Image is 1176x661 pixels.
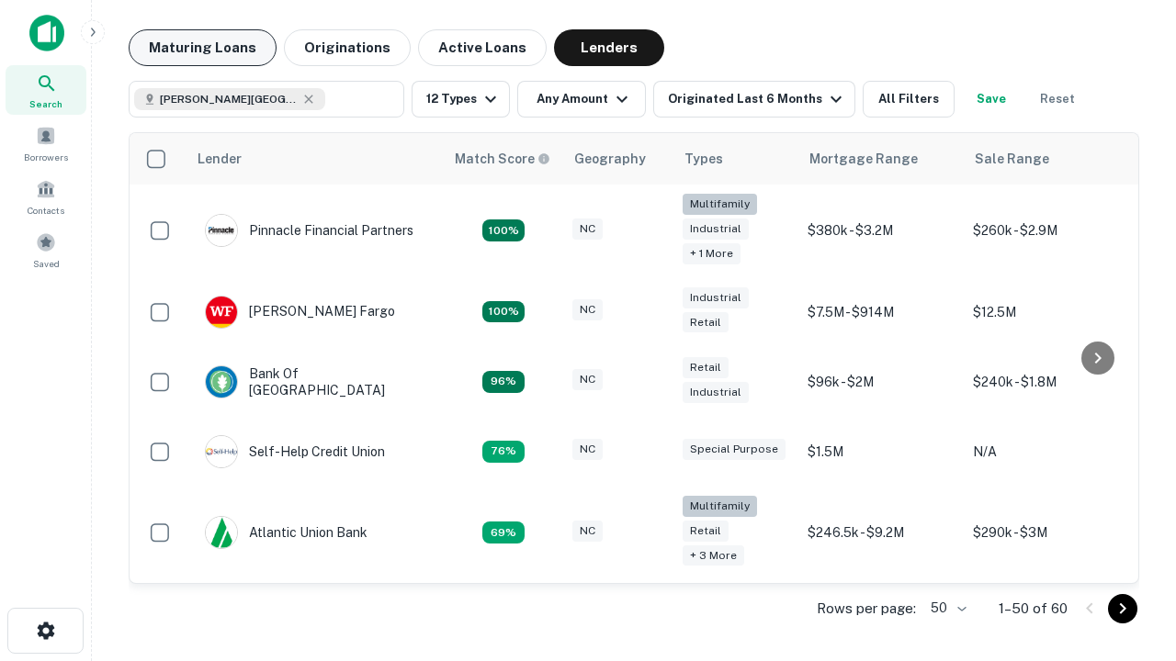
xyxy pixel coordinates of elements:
a: Contacts [6,172,86,221]
button: Active Loans [418,29,547,66]
div: Atlantic Union Bank [205,516,367,549]
button: Originations [284,29,411,66]
div: Matching Properties: 11, hasApolloMatch: undefined [482,441,525,463]
div: Originated Last 6 Months [668,88,847,110]
span: Search [29,96,62,111]
div: Special Purpose [683,439,786,460]
div: + 3 more [683,545,744,566]
img: picture [206,297,237,328]
th: Lender [187,133,444,185]
th: Geography [563,133,673,185]
button: Reset [1028,81,1087,118]
button: Go to next page [1108,594,1137,623]
th: Mortgage Range [798,133,964,185]
img: picture [206,517,237,548]
a: Borrowers [6,118,86,168]
button: Maturing Loans [129,29,277,66]
div: Sale Range [975,148,1049,170]
div: Geography [574,148,646,170]
div: Self-help Credit Union [205,435,385,468]
h6: Match Score [455,149,547,169]
div: NC [572,369,603,390]
img: picture [206,366,237,398]
div: Pinnacle Financial Partners [205,214,413,247]
button: Save your search to get updates of matches that match your search criteria. [962,81,1021,118]
div: Multifamily [683,496,757,517]
div: 50 [923,595,969,622]
td: $1.5M [798,417,964,487]
div: NC [572,218,603,240]
button: Originated Last 6 Months [653,81,855,118]
div: Retail [683,357,729,378]
p: 1–50 of 60 [999,598,1068,620]
div: Matching Properties: 14, hasApolloMatch: undefined [482,371,525,393]
img: picture [206,215,237,246]
div: Bank Of [GEOGRAPHIC_DATA] [205,365,425,398]
div: Industrial [683,218,749,240]
a: Saved [6,225,86,274]
td: $7.5M - $914M [798,277,964,347]
td: $246.5k - $9.2M [798,487,964,579]
div: NC [572,521,603,542]
div: Retail [683,312,729,333]
div: Industrial [683,287,749,308]
td: $12.5M [964,277,1129,347]
td: $290k - $3M [964,487,1129,579]
button: Any Amount [517,81,646,118]
span: [PERSON_NAME][GEOGRAPHIC_DATA], [GEOGRAPHIC_DATA] [160,91,298,107]
div: NC [572,439,603,460]
div: Retail [683,521,729,542]
div: Matching Properties: 10, hasApolloMatch: undefined [482,521,525,543]
img: capitalize-icon.png [29,15,64,51]
td: N/A [964,417,1129,487]
th: Sale Range [964,133,1129,185]
td: $240k - $1.8M [964,347,1129,417]
button: 12 Types [412,81,510,118]
div: Matching Properties: 15, hasApolloMatch: undefined [482,301,525,323]
button: Lenders [554,29,664,66]
div: Mortgage Range [809,148,918,170]
div: + 1 more [683,243,741,264]
div: Lender [198,148,242,170]
button: All Filters [863,81,955,118]
iframe: Chat Widget [1084,514,1176,602]
td: $380k - $3.2M [798,185,964,277]
td: $96k - $2M [798,347,964,417]
span: Contacts [28,203,64,218]
td: $260k - $2.9M [964,185,1129,277]
div: [PERSON_NAME] Fargo [205,296,395,329]
div: Types [684,148,723,170]
th: Types [673,133,798,185]
div: Capitalize uses an advanced AI algorithm to match your search with the best lender. The match sco... [455,149,550,169]
div: Industrial [683,382,749,403]
th: Capitalize uses an advanced AI algorithm to match your search with the best lender. The match sco... [444,133,563,185]
a: Search [6,65,86,115]
img: picture [206,436,237,467]
div: Matching Properties: 26, hasApolloMatch: undefined [482,219,525,241]
span: Saved [33,256,60,271]
span: Borrowers [24,150,68,164]
p: Rows per page: [817,598,916,620]
div: Multifamily [683,194,757,215]
div: NC [572,299,603,320]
